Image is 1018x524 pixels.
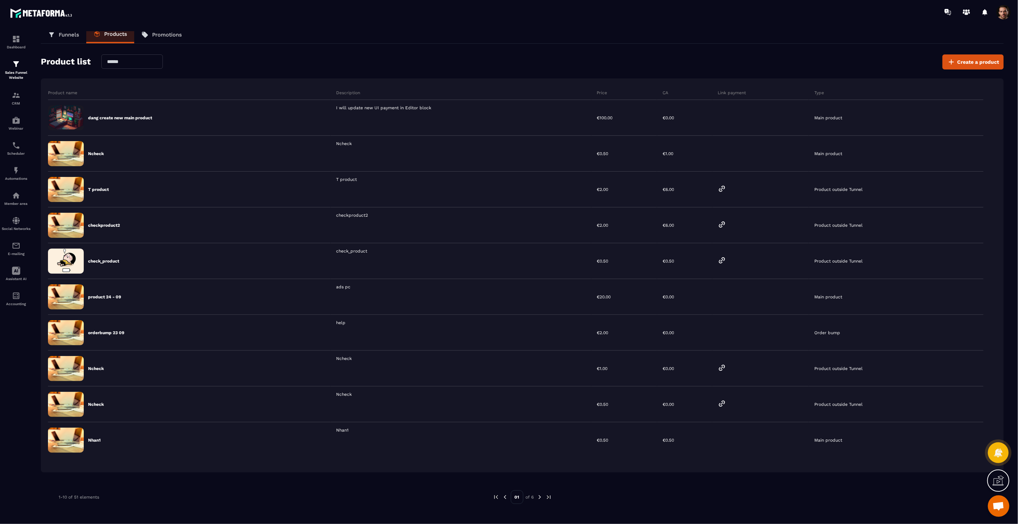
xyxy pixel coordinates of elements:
[814,115,842,120] p: Main product
[48,213,84,238] img: formation-default-image.91678625.jpeg
[814,90,824,96] p: Type
[2,29,30,54] a: formationformationDashboard
[48,249,84,274] img: 98132331801cc3d404dd0da4df3718f2.png
[2,286,30,311] a: accountantaccountantAccounting
[2,211,30,236] a: social-networksocial-networkSocial Networks
[814,187,863,192] p: Product outside Tunnel
[12,35,20,43] img: formation
[88,402,104,407] p: Ncheck
[12,216,20,225] img: social-network
[942,54,1004,69] button: Create a product
[814,294,842,299] p: Main product
[526,494,534,500] p: of 6
[2,302,30,306] p: Accounting
[48,284,84,309] img: formation-default-image.91678625.jpeg
[2,101,30,105] p: CRM
[48,356,84,381] img: formation-default-image.91678625.jpeg
[2,177,30,181] p: Automations
[59,495,99,500] p: 1-10 of 51 elements
[2,277,30,281] p: Assistant AI
[88,151,104,157] p: Ncheck
[48,177,84,202] img: formation-default-image.91678625.jpeg
[988,495,1009,517] div: Mở cuộc trò chuyện
[104,31,127,37] p: Products
[493,494,499,500] img: prev
[48,392,84,417] img: formation-default-image.91678625.jpeg
[2,236,30,261] a: emailemailE-mailing
[59,32,79,38] p: Funnels
[88,222,120,228] p: checkproduct2
[2,45,30,49] p: Dashboard
[2,136,30,161] a: schedulerschedulerScheduler
[336,90,360,96] p: Description
[88,330,124,336] p: orderbump 23 09
[718,90,746,96] p: Link payment
[48,141,84,166] img: formation-default-image.91678625.jpeg
[2,152,30,155] p: Scheduler
[10,6,74,20] img: logo
[2,202,30,206] p: Member area
[88,294,121,300] p: product 24 - 09
[2,261,30,286] a: Assistant AI
[88,258,119,264] p: check_product
[88,187,109,192] p: T product
[134,26,189,43] a: Promotions
[48,105,84,130] img: 2226a7d556e03a85df5660a6d03f8157.png
[12,141,20,150] img: scheduler
[537,494,543,500] img: next
[2,70,30,80] p: Sales Funnel Website
[814,259,863,264] p: Product outside Tunnel
[2,252,30,256] p: E-mailing
[597,90,607,96] p: Price
[814,151,842,156] p: Main product
[814,438,842,443] p: Main product
[88,366,104,371] p: Ncheck
[814,366,863,371] p: Product outside Tunnel
[2,54,30,86] a: formationformationSales Funnel Website
[152,32,182,38] p: Promotions
[663,90,668,96] p: CA
[2,111,30,136] a: automationsautomationsWebinar
[48,428,84,453] img: formation-default-image.91678625.jpeg
[957,58,999,66] span: Create a product
[2,126,30,130] p: Webinar
[12,116,20,125] img: automations
[41,26,86,43] a: Funnels
[88,115,152,121] p: dang create new main product
[48,90,77,96] p: Product name
[814,330,840,335] p: Order bump
[2,227,30,231] p: Social Networks
[502,494,508,500] img: prev
[12,241,20,250] img: email
[12,60,20,68] img: formation
[12,292,20,300] img: accountant
[12,166,20,175] img: automations
[12,91,20,100] img: formation
[88,437,101,443] p: Nhan1
[86,26,134,43] a: Products
[41,54,91,69] h2: Product list
[48,320,84,345] img: formation-default-image.91678625.jpeg
[2,86,30,111] a: formationformationCRM
[2,161,30,186] a: automationsautomationsAutomations
[511,490,523,504] p: 01
[814,402,863,407] p: Product outside Tunnel
[814,223,863,228] p: Product outside Tunnel
[12,191,20,200] img: automations
[2,186,30,211] a: automationsautomationsMember area
[546,494,552,500] img: next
